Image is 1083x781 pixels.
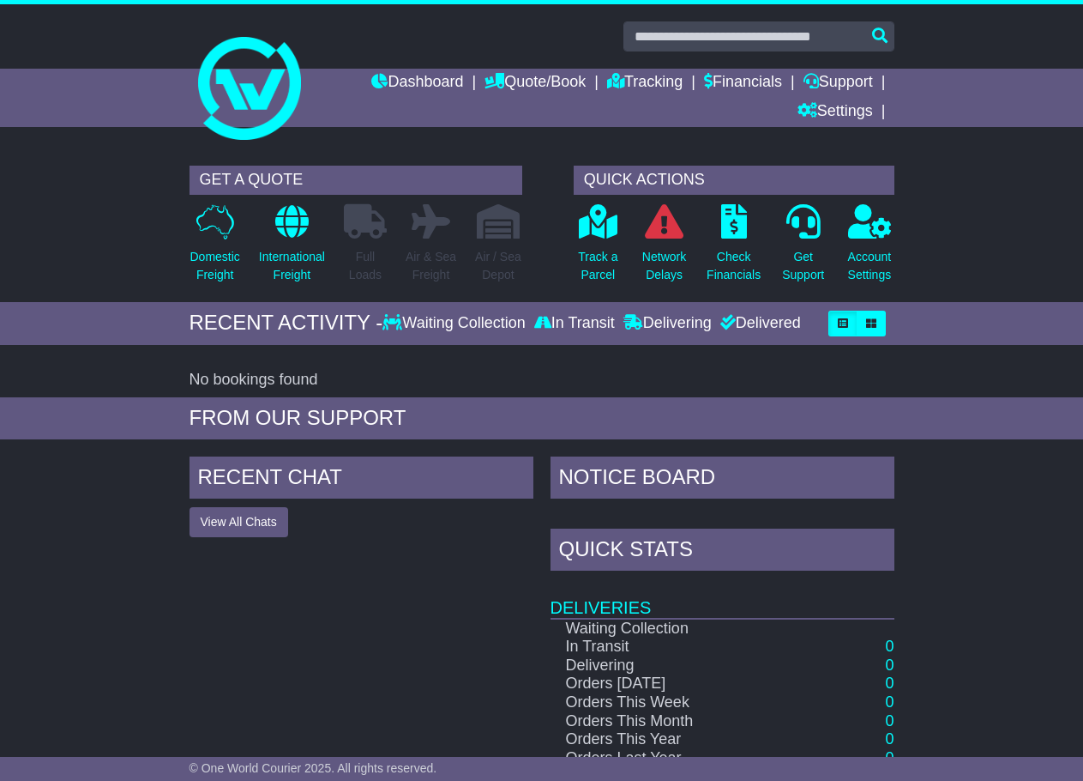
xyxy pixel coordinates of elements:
[885,657,893,674] a: 0
[406,248,456,284] p: Air & Sea Freight
[619,314,716,333] div: Delivering
[551,638,800,657] td: In Transit
[190,761,437,775] span: © One World Courier 2025. All rights reserved.
[551,529,894,575] div: Quick Stats
[551,619,800,639] td: Waiting Collection
[797,98,873,127] a: Settings
[551,749,800,768] td: Orders Last Year
[642,248,686,284] p: Network Delays
[190,406,894,431] div: FROM OUR SUPPORT
[782,248,824,284] p: Get Support
[190,371,894,390] div: No bookings found
[484,69,586,98] a: Quote/Book
[706,203,761,294] a: CheckFinancials
[577,203,618,294] a: Track aParcel
[704,69,782,98] a: Financials
[848,248,892,284] p: Account Settings
[190,507,288,537] button: View All Chats
[574,166,894,195] div: QUICK ACTIONS
[578,248,617,284] p: Track a Parcel
[551,693,800,712] td: Orders This Week
[803,69,873,98] a: Support
[551,675,800,693] td: Orders [DATE]
[607,69,683,98] a: Tracking
[885,638,893,655] a: 0
[551,575,894,619] td: Deliveries
[190,311,383,336] div: RECENT ACTIVITY -
[885,675,893,692] a: 0
[258,203,326,294] a: InternationalFreight
[716,314,801,333] div: Delivered
[530,314,619,333] div: In Transit
[641,203,687,294] a: NetworkDelays
[190,248,240,284] p: Domestic Freight
[885,749,893,766] a: 0
[781,203,825,294] a: GetSupport
[551,730,800,749] td: Orders This Year
[885,693,893,711] a: 0
[551,712,800,731] td: Orders This Month
[551,457,894,503] div: NOTICE BOARD
[382,314,529,333] div: Waiting Collection
[344,248,387,284] p: Full Loads
[885,730,893,748] a: 0
[551,657,800,675] td: Delivering
[707,248,761,284] p: Check Financials
[190,457,533,503] div: RECENT CHAT
[847,203,893,294] a: AccountSettings
[371,69,463,98] a: Dashboard
[259,248,325,284] p: International Freight
[885,712,893,730] a: 0
[190,203,241,294] a: DomesticFreight
[190,166,522,195] div: GET A QUOTE
[475,248,521,284] p: Air / Sea Depot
